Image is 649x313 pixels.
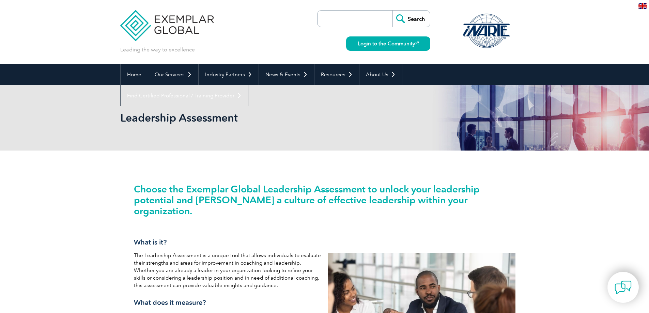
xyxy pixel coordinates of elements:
a: About Us [359,64,402,85]
img: open_square.png [415,42,419,45]
a: Login to the Community [346,36,430,51]
img: contact-chat.png [615,279,632,296]
h2: Choose the Exemplar Global Leadership Assessment to unlock your leadership potential and [PERSON_... [134,184,515,216]
input: Search [392,11,430,27]
p: Leading the way to excellence [120,46,195,53]
a: Resources [314,64,359,85]
a: Home [121,64,148,85]
p: The Leadership Assessment is a unique tool that allows individuals to evaluate their strengths an... [134,252,321,289]
a: Find Certified Professional / Training Provider [121,85,248,106]
a: Our Services [148,64,198,85]
h3: What does it measure? [134,298,321,307]
h3: What is it? [134,238,321,247]
img: en [638,3,647,9]
h2: Leadership Assessment [120,112,406,123]
a: Industry Partners [199,64,259,85]
a: News & Events [259,64,314,85]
